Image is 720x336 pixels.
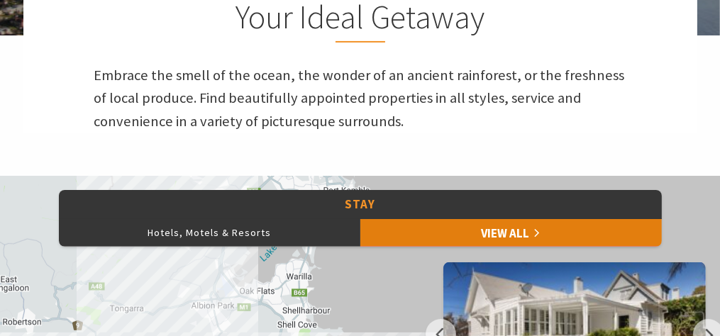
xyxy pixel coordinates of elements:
button: Hotels, Motels & Resorts [59,218,360,247]
button: Stay [59,190,662,219]
a: View All [360,218,662,247]
p: Embrace the smell of the ocean, the wonder of an ancient rainforest, or the freshness of local pr... [94,64,626,133]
